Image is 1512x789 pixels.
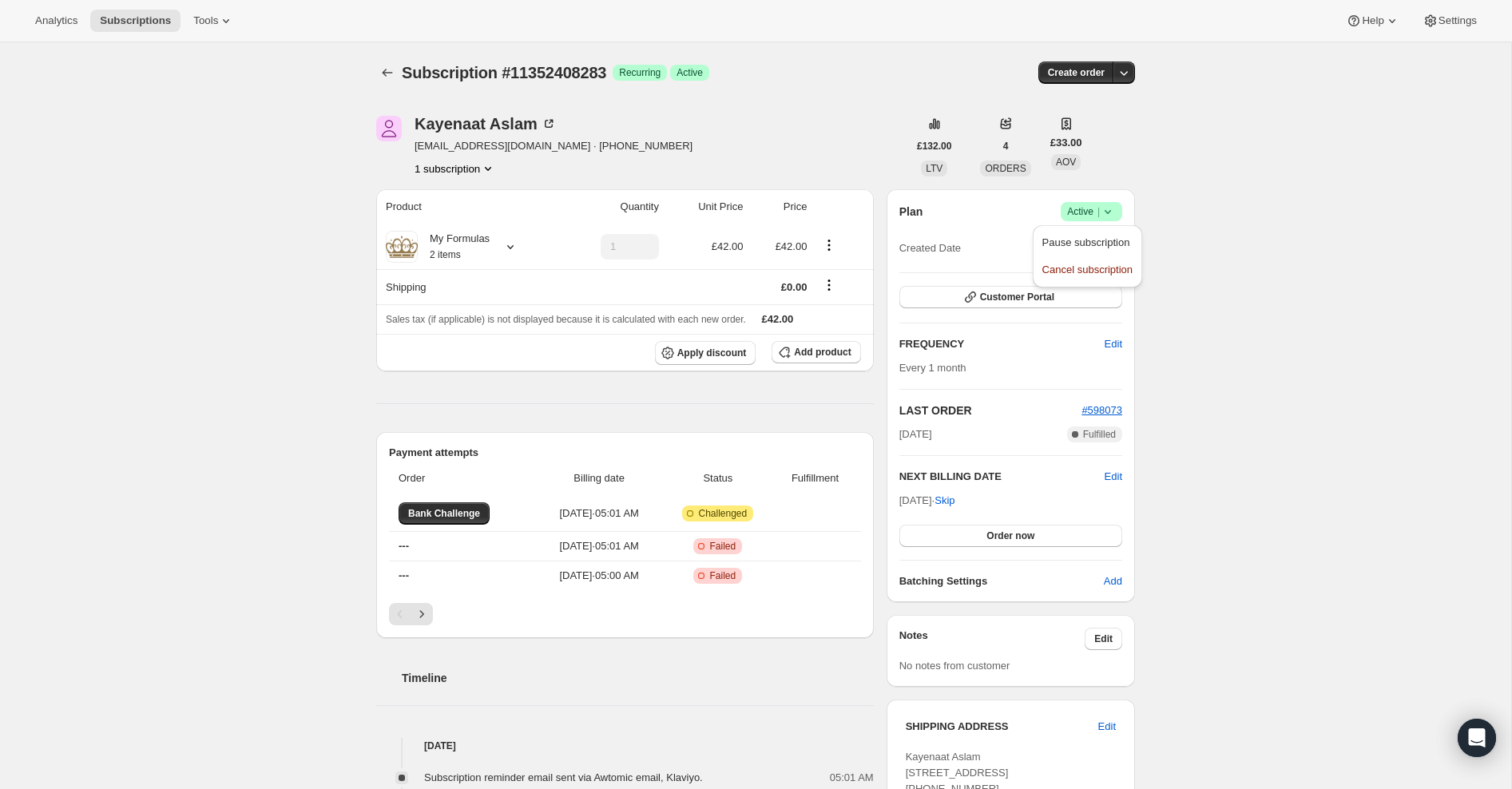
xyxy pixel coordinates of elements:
button: Edit [1105,469,1122,485]
th: Price [748,189,812,224]
span: Help [1362,14,1383,27]
span: £42.00 [762,313,794,325]
button: Edit [1095,331,1132,357]
div: My Formulas [418,231,490,263]
span: ORDERS [985,163,1026,174]
h2: LAST ORDER [899,402,1082,418]
a: #598073 [1081,404,1122,416]
button: Add [1094,569,1132,594]
button: Order now [899,525,1122,547]
span: £42.00 [712,240,744,252]
button: #598073 [1081,402,1122,418]
span: [DATE] · 05:01 AM [542,538,657,554]
span: LTV [926,163,943,174]
button: Analytics [26,10,87,32]
nav: Pagination [389,603,861,625]
span: Recurring [619,66,661,79]
th: Order [389,461,537,496]
h4: [DATE] [376,738,874,754]
span: Kayenaat Aslam [376,116,402,141]
button: Customer Portal [899,286,1122,308]
span: Create order [1048,66,1105,79]
button: Edit [1089,714,1125,739]
span: Pause subscription [1042,236,1130,248]
span: Active [677,66,703,79]
button: Pause subscription [1038,230,1137,256]
span: Failed [709,540,736,553]
span: [DATE] [899,426,932,442]
span: Edit [1094,632,1113,645]
span: £132.00 [917,140,951,153]
span: [DATE] · 05:01 AM [542,506,657,521]
button: Add product [772,341,860,363]
h2: Timeline [402,670,874,686]
span: Subscriptions [100,14,171,27]
h3: SHIPPING ADDRESS [906,719,1098,735]
button: Cancel subscription [1038,257,1137,283]
span: Cancel subscription [1042,264,1133,276]
h2: Plan [899,204,923,220]
span: [EMAIL_ADDRESS][DOMAIN_NAME] · [PHONE_NUMBER] [415,138,693,154]
button: Subscriptions [376,61,399,84]
span: Active [1067,204,1116,220]
button: Bank Challenge [399,502,490,525]
span: Settings [1439,14,1477,27]
h2: Payment attempts [389,445,861,461]
span: Add product [794,346,851,359]
span: 4 [1003,140,1009,153]
span: No notes from customer [899,660,1010,672]
th: Quantity [559,189,664,224]
span: Challenged [698,507,747,520]
th: Shipping [376,269,559,304]
span: 05:01 AM [830,770,874,786]
span: Fulfillment [779,470,851,486]
span: Customer Portal [980,291,1054,303]
button: Product actions [816,236,842,254]
span: Billing date [542,470,657,486]
h2: NEXT BILLING DATE [899,469,1105,485]
button: 4 [994,135,1018,157]
button: Edit [1085,628,1122,650]
button: Product actions [415,161,496,176]
button: Create order [1038,61,1114,84]
button: Tools [184,10,244,32]
h3: Notes [899,628,1085,650]
span: AOV [1056,157,1076,168]
span: Edit [1105,336,1122,352]
span: | [1097,205,1100,218]
button: Next [411,603,433,625]
span: Bank Challenge [408,507,480,520]
div: Open Intercom Messenger [1458,719,1496,757]
button: Shipping actions [816,276,842,294]
span: Order now [986,529,1034,542]
span: Sales tax (if applicable) is not displayed because it is calculated with each new order. [386,314,746,325]
button: Settings [1413,10,1486,32]
span: £42.00 [776,240,808,252]
span: Subscription reminder email sent via Awtomic email, Klaviyo. [424,771,703,783]
span: Every 1 month [899,362,966,374]
th: Unit Price [664,189,748,224]
button: Help [1336,10,1409,32]
span: --- [399,540,409,552]
span: £33.00 [1050,135,1082,151]
h6: Batching Settings [899,573,1104,589]
span: Subscription #11352408283 [402,64,606,81]
button: Apply discount [655,341,756,365]
span: Analytics [35,14,77,27]
span: Skip [935,493,954,509]
span: Add [1104,573,1122,589]
span: £0.00 [781,281,808,293]
span: Apply discount [677,347,747,359]
span: Tools [193,14,218,27]
button: Subscriptions [90,10,181,32]
span: Fulfilled [1083,428,1116,441]
span: --- [399,569,409,581]
small: 2 items [430,249,461,260]
th: Product [376,189,559,224]
button: £132.00 [907,135,961,157]
span: Created Date [899,240,961,256]
span: [DATE] · [899,494,955,506]
button: Skip [925,488,964,513]
h2: FREQUENCY [899,336,1105,352]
